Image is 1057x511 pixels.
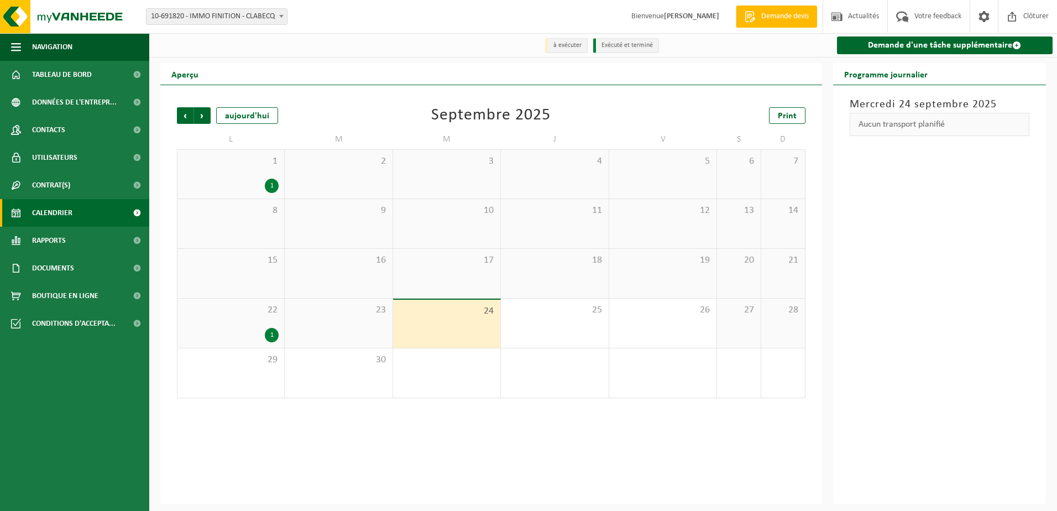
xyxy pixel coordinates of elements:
li: à exécuter [545,38,588,53]
span: 29 [183,354,279,366]
span: 27 [723,304,755,316]
span: 20 [723,254,755,267]
h2: Aperçu [160,63,210,85]
span: Conditions d'accepta... [32,310,116,337]
span: 4 [506,155,603,168]
span: 12 [615,205,711,217]
span: 19 [615,254,711,267]
span: 16 [290,254,386,267]
span: 26 [615,304,711,316]
span: 7 [767,155,799,168]
span: 15 [183,254,279,267]
span: 11 [506,205,603,217]
span: 25 [506,304,603,316]
span: 10 [399,205,495,217]
span: Données de l'entrepr... [32,88,117,116]
span: Précédent [177,107,193,124]
div: 1 [265,179,279,193]
strong: [PERSON_NAME] [664,12,719,20]
a: Demande devis [736,6,817,28]
span: 2 [290,155,386,168]
span: Print [778,112,797,121]
span: 14 [767,205,799,217]
span: 10-691820 - IMMO FINITION - CLABECQ [146,8,287,25]
span: 28 [767,304,799,316]
div: 1 [265,328,279,342]
span: 3 [399,155,495,168]
td: M [393,129,501,149]
a: Print [769,107,805,124]
h3: Mercredi 24 septembre 2025 [850,96,1030,113]
span: 13 [723,205,755,217]
span: Contrat(s) [32,171,70,199]
span: 10-691820 - IMMO FINITION - CLABECQ [146,9,287,24]
td: L [177,129,285,149]
a: Demande d'une tâche supplémentaire [837,36,1053,54]
span: Navigation [32,33,72,61]
div: Aucun transport planifié [850,113,1030,136]
span: 18 [506,254,603,267]
span: Boutique en ligne [32,282,98,310]
div: Septembre 2025 [431,107,551,124]
span: 5 [615,155,711,168]
h2: Programme journalier [833,63,939,85]
span: 8 [183,205,279,217]
li: Exécuté et terminé [593,38,659,53]
span: Calendrier [32,199,72,227]
span: 9 [290,205,386,217]
span: Documents [32,254,74,282]
div: aujourd'hui [216,107,278,124]
span: Rapports [32,227,66,254]
span: 1 [183,155,279,168]
td: M [285,129,393,149]
span: 22 [183,304,279,316]
td: D [761,129,805,149]
span: Tableau de bord [32,61,92,88]
span: Suivant [194,107,211,124]
td: S [717,129,761,149]
span: Utilisateurs [32,144,77,171]
span: Demande devis [758,11,812,22]
td: V [609,129,717,149]
span: 21 [767,254,799,267]
span: 17 [399,254,495,267]
span: Contacts [32,116,65,144]
span: 24 [399,305,495,317]
span: 6 [723,155,755,168]
span: 23 [290,304,386,316]
td: J [501,129,609,149]
span: 30 [290,354,386,366]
